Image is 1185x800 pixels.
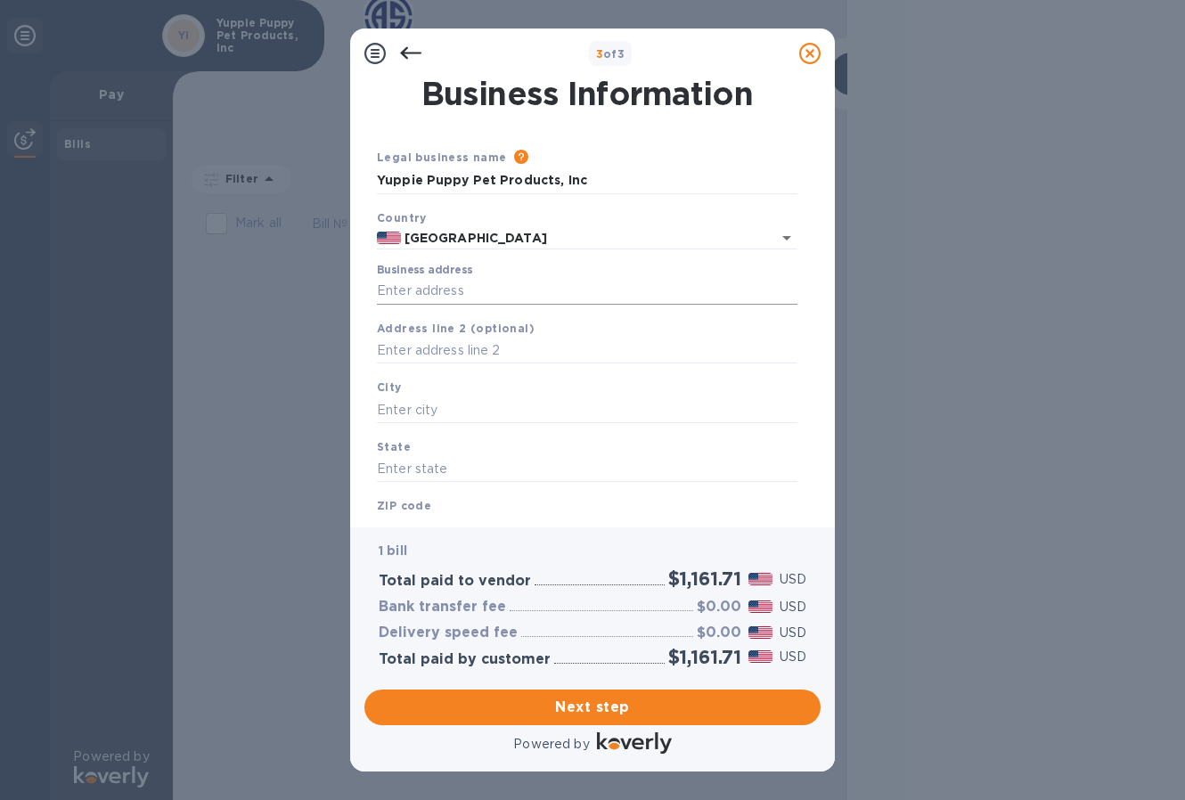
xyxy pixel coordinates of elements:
[379,624,518,641] h3: Delivery speed fee
[377,322,535,335] b: Address line 2 (optional)
[377,338,797,364] input: Enter address line 2
[780,624,806,642] p: USD
[668,567,741,590] h2: $1,161.71
[364,690,821,725] button: Next step
[377,440,411,453] b: State
[697,599,741,616] h3: $0.00
[373,75,801,112] h1: Business Information
[748,573,772,585] img: USD
[377,278,797,305] input: Enter address
[780,648,806,666] p: USD
[780,598,806,616] p: USD
[379,573,531,590] h3: Total paid to vendor
[377,380,402,394] b: City
[377,499,431,512] b: ZIP code
[596,47,603,61] span: 3
[377,211,427,224] b: Country
[697,624,741,641] h3: $0.00
[379,599,506,616] h3: Bank transfer fee
[377,151,507,164] b: Legal business name
[668,646,741,668] h2: $1,161.71
[774,225,799,250] button: Open
[377,167,797,194] input: Enter legal business name
[377,456,797,483] input: Enter state
[780,570,806,589] p: USD
[513,735,589,754] p: Powered by
[377,232,401,244] img: US
[379,697,806,718] span: Next step
[748,626,772,639] img: USD
[377,396,797,423] input: Enter city
[748,600,772,613] img: USD
[401,227,748,249] input: Select country
[377,265,472,276] label: Business address
[379,651,551,668] h3: Total paid by customer
[596,47,625,61] b: of 3
[748,650,772,663] img: USD
[597,732,672,754] img: Logo
[379,543,407,558] b: 1 bill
